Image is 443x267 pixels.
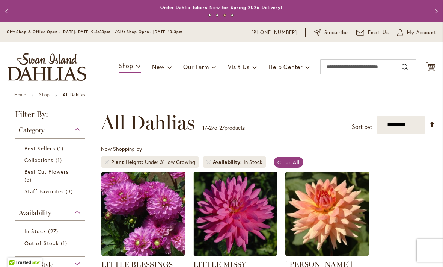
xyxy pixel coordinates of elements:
[228,63,250,71] span: Visit Us
[24,187,77,195] a: Staff Favorites
[152,63,164,71] span: New
[407,29,436,36] span: My Account
[206,160,211,164] a: Remove Availability In Stock
[202,124,207,131] span: 17
[105,160,109,164] a: Remove Plant Height Under 3' Low Growing
[8,53,86,81] a: store logo
[428,4,443,19] button: Next
[101,145,142,152] span: Now Shopping by
[183,63,209,71] span: Our Farm
[101,250,185,257] a: LITTLE BLESSINGS
[56,156,64,164] span: 1
[8,110,92,122] strong: Filter By:
[101,172,185,256] img: LITTLE BLESSINGS
[24,176,33,184] span: 5
[213,158,244,166] span: Availability
[268,63,303,71] span: Help Center
[208,14,211,17] button: 1 of 4
[39,92,50,97] a: Shop
[24,188,64,195] span: Staff Favorites
[24,227,77,235] a: In Stock 27
[24,144,77,152] a: Best Sellers
[314,29,348,36] a: Subscribe
[356,29,389,36] a: Email Us
[117,29,182,34] span: Gift Shop Open - [DATE] 10-3pm
[101,111,195,134] span: All Dahlias
[219,124,225,131] span: 27
[24,240,59,247] span: Out of Stock
[14,92,26,97] a: Home
[6,240,27,261] iframe: Launch Accessibility Center
[111,158,145,166] span: Plant Height
[19,209,51,217] span: Availability
[193,172,277,256] img: LITTLE MISSY
[24,145,55,152] span: Best Sellers
[252,29,297,36] a: [PHONE_NUMBER]
[216,14,218,17] button: 2 of 4
[397,29,436,36] button: My Account
[24,228,46,235] span: In Stock
[24,168,77,184] a: Best Cut Flowers
[193,250,277,257] a: LITTLE MISSY
[324,29,348,36] span: Subscribe
[368,29,389,36] span: Email Us
[277,159,300,166] span: Clear All
[223,14,226,17] button: 3 of 4
[63,92,86,97] strong: All Dahlias
[274,157,303,168] a: Clear All
[24,156,54,164] span: Collections
[24,168,69,175] span: Best Cut Flowers
[145,158,195,166] div: Under 3' Low Growing
[7,29,117,34] span: Gift Shop & Office Open - [DATE]-[DATE] 9-4:30pm /
[24,239,77,247] a: Out of Stock 1
[285,172,369,256] img: Mary Jo
[57,144,65,152] span: 1
[19,126,44,134] span: Category
[231,14,234,17] button: 4 of 4
[160,5,283,10] a: Order Dahlia Tubers Now for Spring 2026 Delivery!
[61,239,69,247] span: 1
[24,156,77,164] a: Collections
[202,122,245,134] p: - of products
[244,158,262,166] div: In Stock
[285,250,369,257] a: Mary Jo
[66,187,75,195] span: 3
[119,62,133,70] span: Shop
[352,120,372,134] label: Sort by:
[209,124,214,131] span: 27
[48,227,60,235] span: 27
